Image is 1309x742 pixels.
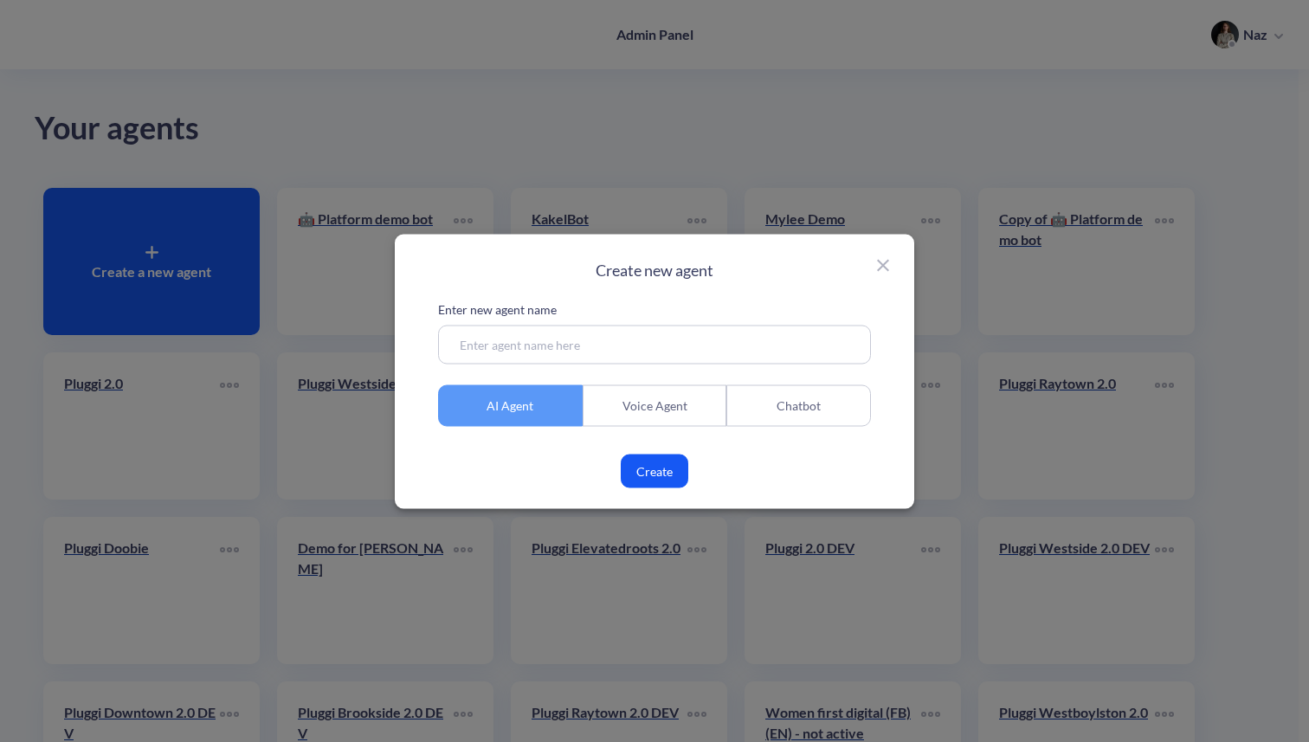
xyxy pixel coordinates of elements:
p: Enter new agent name [438,300,871,318]
div: Voice Agent [583,384,727,426]
input: Enter agent name here [438,325,871,364]
div: Chatbot [726,384,871,426]
button: Create [621,454,688,487]
div: AI Agent [438,384,583,426]
h2: Create new agent [438,260,871,279]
